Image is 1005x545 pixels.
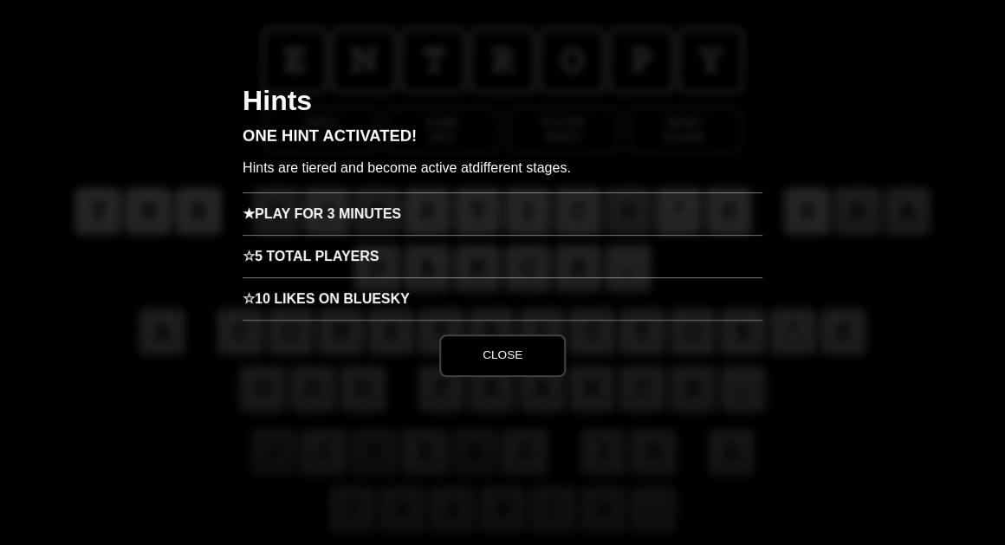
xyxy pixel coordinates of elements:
span: ☆ [243,236,255,277]
h3: 10 Likes on Bluesky [243,277,762,320]
p: Hints are tiered and become active at [243,158,762,192]
span: ☆ [243,278,255,320]
h3: Play for 3 minutes [243,192,762,235]
h3: 5 Total Players [243,235,762,277]
span: different stages. [472,160,571,175]
h3: One Hint Activated! [243,128,762,158]
h2: Hints [243,87,762,128]
button: Close [439,334,566,376]
span: ★ [243,193,255,235]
